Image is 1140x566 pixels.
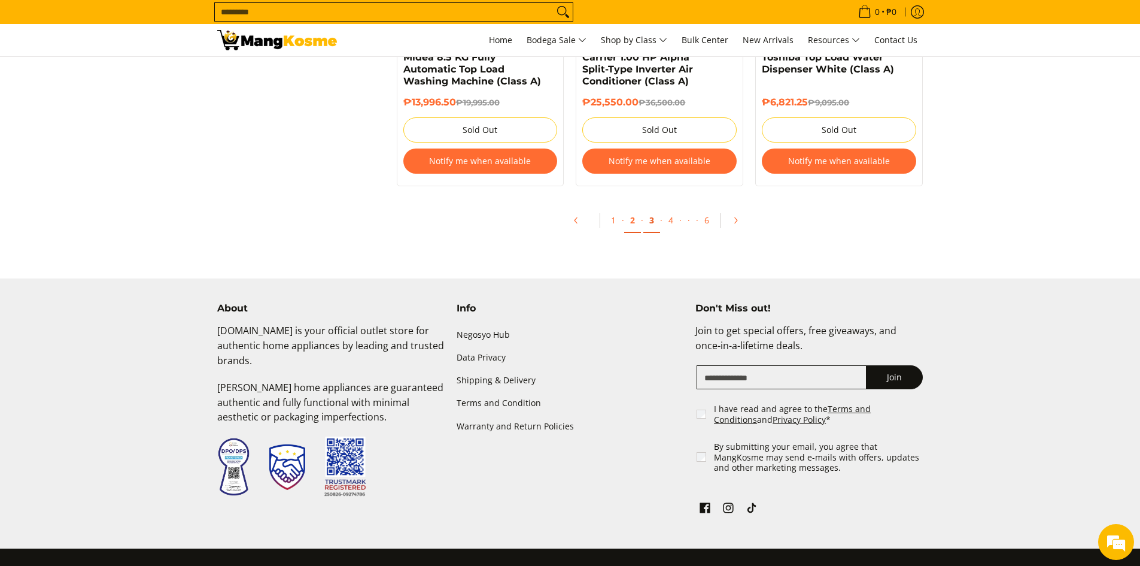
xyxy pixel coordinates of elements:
a: Home [483,24,518,56]
span: · [622,214,624,226]
p: [PERSON_NAME] home appliances are guaranteed authentic and fully functional with minimal aestheti... [217,380,445,437]
div: Chat with us now [62,67,201,83]
a: See Mang Kosme on Facebook [697,500,713,520]
button: Notify me when available [403,149,558,174]
h6: ₱25,550.00 [582,96,737,108]
button: Join [866,365,923,389]
a: Shop by Class [595,24,673,56]
h4: Don't Miss out! [695,302,923,314]
a: Data Privacy [457,347,684,370]
h6: ₱13,996.50 [403,96,558,108]
del: ₱19,995.00 [456,98,500,107]
a: Carrier 1.00 HP Alpha Split-Type Inverter Air Conditioner (Class A) [582,52,693,87]
a: Bodega Sale [521,24,592,56]
a: Resources [802,24,866,56]
span: Shop by Class [601,33,667,48]
img: Trustmark Seal [269,444,305,490]
img: Data Privacy Seal [217,437,250,497]
span: · [682,208,696,232]
button: Sold Out [582,117,737,143]
span: Resources [808,33,860,48]
a: Contact Us [868,24,923,56]
a: New Arrivals [737,24,799,56]
a: 2 [624,208,641,233]
h6: ₱6,821.25 [762,96,916,108]
del: ₱36,500.00 [639,98,685,107]
nav: Main Menu [349,24,923,56]
button: Notify me when available [582,149,737,174]
a: Privacy Policy [773,414,826,425]
a: Bulk Center [676,24,734,56]
span: • [855,5,900,19]
img: Class A | Page 2 | Mang Kosme [217,30,337,50]
img: Trustmark QR [324,437,366,497]
span: ₱0 [884,8,898,16]
button: Search [554,3,573,21]
a: Negosyo Hub [457,323,684,346]
p: Join to get special offers, free giveaways, and once-in-a-lifetime deals. [695,323,923,365]
a: 6 [698,208,715,232]
span: · [660,214,662,226]
a: 3 [643,208,660,233]
button: Notify me when available [762,149,916,174]
span: · [679,214,682,226]
del: ₱9,095.00 [808,98,849,107]
span: Bulk Center [682,34,728,46]
h4: About [217,302,445,314]
span: Bodega Sale [527,33,586,48]
label: I have read and agree to the and * [714,404,924,425]
div: Minimize live chat window [196,6,225,35]
a: Midea 8.5 KG Fully Automatic Top Load Washing Machine (Class A) [403,52,541,87]
ul: Pagination [391,204,929,243]
a: 1 [605,208,622,232]
p: [DOMAIN_NAME] is your official outlet store for authentic home appliances by leading and trusted ... [217,323,445,380]
a: Warranty and Return Policies [457,415,684,438]
span: · [696,214,698,226]
span: Home [489,34,512,46]
h4: Info [457,302,684,314]
a: Terms and Condition [457,392,684,415]
span: Contact Us [874,34,917,46]
span: New Arrivals [743,34,794,46]
span: · [641,214,643,226]
button: Sold Out [403,117,558,143]
a: See Mang Kosme on Instagram [720,500,737,520]
label: By submitting your email, you agree that MangKosme may send e-mails with offers, updates and othe... [714,441,924,473]
a: Shipping & Delivery [457,370,684,392]
textarea: Type your message and hit 'Enter' [6,327,228,369]
a: Toshiba Top Load Water Dispenser White (Class A) [762,52,894,75]
a: See Mang Kosme on TikTok [743,500,760,520]
span: 0 [873,8,881,16]
button: Sold Out [762,117,916,143]
span: We're online! [69,151,165,272]
a: 4 [662,208,679,232]
a: Terms and Conditions [714,403,871,425]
